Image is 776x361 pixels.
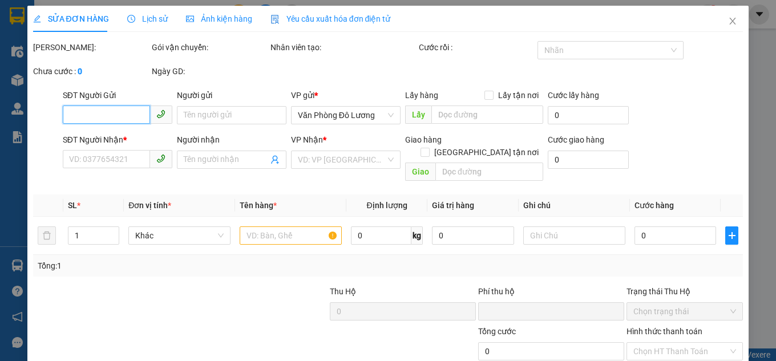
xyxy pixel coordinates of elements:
[63,133,172,146] div: SĐT Người Nhận
[127,15,135,23] span: clock-circle
[523,226,625,245] input: Ghi Chú
[240,201,277,210] span: Tên hàng
[127,14,168,23] span: Lịch sử
[177,133,286,146] div: Người nhận
[330,287,356,296] span: Thu Hộ
[128,201,171,210] span: Đơn vị tính
[431,106,543,124] input: Dọc đường
[717,6,749,38] button: Close
[478,327,516,336] span: Tổng cước
[627,285,743,298] div: Trạng thái Thu Hộ
[494,89,543,102] span: Lấy tận nơi
[291,89,401,102] div: VP gửi
[405,135,442,144] span: Giao hàng
[186,15,194,23] span: picture
[548,106,629,124] input: Cước lấy hàng
[430,146,543,159] span: [GEOGRAPHIC_DATA] tận nơi
[270,41,417,54] div: Nhân viên tạo:
[33,65,149,78] div: Chưa cước :
[186,14,252,23] span: Ảnh kiện hàng
[405,163,435,181] span: Giao
[152,65,268,78] div: Ngày GD:
[367,201,407,210] span: Định lượng
[177,89,286,102] div: Người gửi
[135,227,224,244] span: Khác
[33,15,41,23] span: edit
[33,41,149,54] div: [PERSON_NAME]:
[63,89,172,102] div: SĐT Người Gửi
[548,135,604,144] label: Cước giao hàng
[435,163,543,181] input: Dọc đường
[33,14,109,23] span: SỬA ĐƠN HÀNG
[152,41,268,54] div: Gói vận chuyển:
[156,109,165,119] span: phone
[68,201,77,210] span: SL
[633,303,736,320] span: Chọn trạng thái
[298,107,394,124] span: Văn Phòng Đô Lương
[291,135,323,144] span: VP Nhận
[240,226,342,245] input: VD: Bàn, Ghế
[270,155,280,164] span: user-add
[728,17,737,26] span: close
[726,231,738,240] span: plus
[478,285,624,302] div: Phí thu hộ
[38,259,301,272] div: Tổng: 1
[78,67,82,76] b: 0
[38,226,56,245] button: delete
[405,91,438,100] span: Lấy hàng
[419,41,535,54] div: Cước rồi :
[634,201,674,210] span: Cước hàng
[432,201,474,210] span: Giá trị hàng
[548,151,629,169] input: Cước giao hàng
[725,226,738,245] button: plus
[156,154,165,163] span: phone
[627,327,702,336] label: Hình thức thanh toán
[270,15,280,24] img: icon
[548,91,599,100] label: Cước lấy hàng
[405,106,431,124] span: Lấy
[270,14,391,23] span: Yêu cầu xuất hóa đơn điện tử
[519,194,630,217] th: Ghi chú
[411,226,423,245] span: kg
